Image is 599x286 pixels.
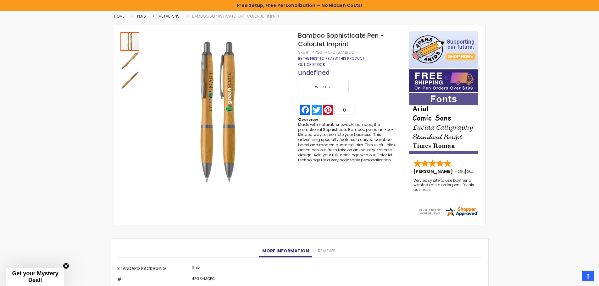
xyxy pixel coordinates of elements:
[312,50,354,55] div: 4PGS-MQFC-BAMBOO
[120,51,139,70] img: Bamboo Sophisticate Pen - ColorJet Imprint
[120,51,140,70] div: Bamboo Sophisticate Pen - ColorJet Imprint
[117,275,190,285] th: #
[300,105,311,115] a: Facebook
[190,275,226,285] td: 4PGS-MQFC
[458,168,464,175] span: OK
[63,263,69,269] button: Close teaser
[190,264,226,274] td: Bulk
[192,14,281,19] li: Bamboo Sophisticate Pen - ColorJet Imprint
[418,213,479,219] a: 4pens.com certificate URL
[409,93,478,154] img: font-personalization-examples
[146,40,290,184] img: Bamboo Sophisticate Pen - ColorJet Imprint
[343,107,346,113] span: 0
[117,264,190,274] th: Standard Packaging
[12,270,58,283] span: Get your Mystery Deal!
[137,13,146,19] a: Pens
[315,245,339,257] a: Reviews
[120,31,140,51] div: Bamboo Sophisticate Pen - ColorJet Imprint
[298,122,402,163] div: Made with natural, renewable bamboo, the promotional Sophisticate Bamboo pen is an Eco-Minded way...
[158,13,180,19] a: Metal Pens
[120,71,139,90] img: Bamboo Sophisticate Pen - ColorJet Imprint
[298,31,384,48] span: Bamboo Sophisticate Pen - ColorJet Imprint
[298,56,364,61] a: Be the first to review this product
[114,13,125,19] a: Home
[413,178,474,192] div: Very easy site to use boyfriend wanted me to order pens for his business
[298,68,330,77] span: undefined
[259,245,312,257] a: More Information
[120,70,139,90] div: Bamboo Sophisticate Pen - ColorJet Imprint
[322,105,355,115] a: Pinterest0
[465,168,511,175] span: [GEOGRAPHIC_DATA]
[455,168,511,175] span: - ,
[6,268,64,286] div: Get your Mystery Deal!Close teaser
[311,105,322,115] a: Twitter
[298,117,318,122] strong: Overview
[582,271,594,281] a: Top
[298,62,325,67] span: Out of stock
[418,206,479,217] img: 4pens.com widget logo
[298,62,325,67] div: Availability
[413,168,455,175] span: [PERSON_NAME]
[409,31,478,68] img: 4pens 4 kids
[298,50,310,55] strong: SKU
[298,81,350,93] a: Wish List
[298,81,348,93] span: Wish List
[409,69,478,92] img: Free shipping on orders over $199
